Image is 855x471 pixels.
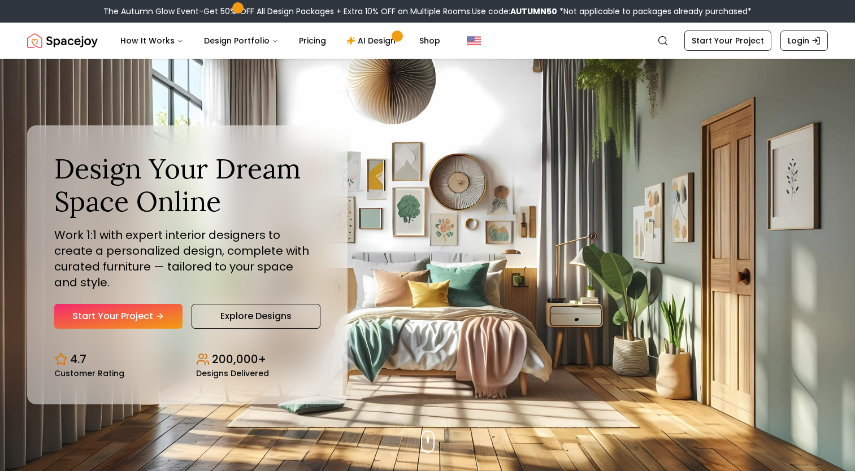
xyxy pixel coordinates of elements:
a: Spacejoy [27,29,98,52]
a: Start Your Project [684,30,771,51]
p: 200,000+ [212,351,266,367]
img: United States [467,34,481,47]
a: Explore Designs [192,304,320,329]
a: Login [780,30,828,51]
p: Work 1:1 with expert interior designers to create a personalized design, complete with curated fu... [54,227,320,290]
button: How It Works [111,29,193,52]
img: Spacejoy Logo [27,29,98,52]
small: Designs Delivered [196,369,269,377]
button: Design Portfolio [195,29,288,52]
span: Use code: [472,6,557,17]
nav: Global [27,23,828,59]
small: Customer Rating [54,369,124,377]
a: Pricing [290,29,335,52]
a: Shop [410,29,449,52]
div: The Autumn Glow Event-Get 50% OFF All Design Packages + Extra 10% OFF on Multiple Rooms. [103,6,752,17]
a: AI Design [337,29,408,52]
a: Start Your Project [54,304,183,329]
div: Design stats [54,342,320,377]
p: 4.7 [70,351,86,367]
h1: Design Your Dream Space Online [54,152,320,217]
span: *Not applicable to packages already purchased* [557,6,752,17]
nav: Main [111,29,449,52]
b: AUTUMN50 [510,6,557,17]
